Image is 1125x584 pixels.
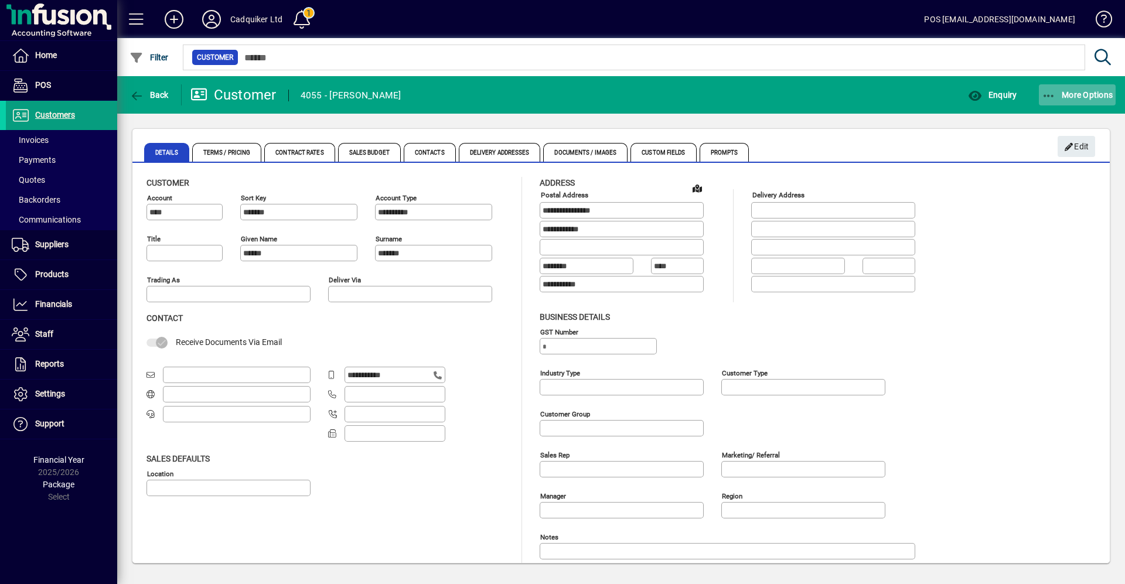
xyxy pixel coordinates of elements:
a: Financials [6,290,117,319]
span: Contacts [404,143,456,162]
a: Payments [6,150,117,170]
a: Suppliers [6,230,117,259]
mat-label: Customer group [540,409,590,418]
span: Contract Rates [264,143,335,162]
a: Support [6,409,117,439]
span: Backorders [12,195,60,204]
a: Products [6,260,117,289]
a: Backorders [6,190,117,210]
a: Knowledge Base [1087,2,1110,40]
a: POS [6,71,117,100]
a: Communications [6,210,117,230]
span: Enquiry [968,90,1017,100]
button: Back [127,84,172,105]
mat-label: Marketing/ Referral [722,450,780,459]
mat-label: Deliver via [329,276,361,284]
mat-label: Notes [540,532,558,541]
span: Payments [12,155,56,165]
mat-label: Location [147,469,173,477]
span: Receive Documents Via Email [176,337,282,347]
span: Details [144,143,189,162]
mat-label: Surname [376,235,402,243]
mat-label: Region [722,491,742,500]
span: Sales defaults [146,454,210,463]
span: Financials [35,299,72,309]
span: Back [129,90,169,100]
span: Reports [35,359,64,368]
span: Filter [129,53,169,62]
button: Enquiry [965,84,1020,105]
span: Contact [146,313,183,323]
span: Customers [35,110,75,119]
a: Home [6,41,117,70]
mat-label: Given name [241,235,277,243]
div: POS [EMAIL_ADDRESS][DOMAIN_NAME] [924,10,1075,29]
span: Home [35,50,57,60]
a: Reports [6,350,117,379]
span: Communications [12,215,81,224]
button: Add [155,9,193,30]
span: Financial Year [33,455,84,465]
button: Filter [127,47,172,68]
mat-label: Sort key [241,194,266,202]
span: Documents / Images [543,143,628,162]
button: Profile [193,9,230,30]
span: Sales Budget [338,143,401,162]
span: Delivery Addresses [459,143,541,162]
mat-label: Title [147,235,161,243]
a: Invoices [6,130,117,150]
span: More Options [1042,90,1113,100]
span: Prompts [700,143,749,162]
mat-label: Customer type [722,368,768,377]
div: Customer [190,86,277,104]
span: Terms / Pricing [192,143,262,162]
a: Quotes [6,170,117,190]
span: Suppliers [35,240,69,249]
span: Edit [1064,137,1089,156]
div: Cadquiker Ltd [230,10,282,29]
mat-label: GST Number [540,327,578,336]
span: Quotes [12,175,45,185]
span: Invoices [12,135,49,145]
span: Business details [540,312,610,322]
button: Edit [1058,136,1095,157]
mat-label: Sales rep [540,450,570,459]
span: Products [35,269,69,279]
mat-label: Account Type [376,194,417,202]
span: Support [35,419,64,428]
span: Package [43,480,74,489]
mat-label: Trading as [147,276,180,284]
app-page-header-button: Back [117,84,182,105]
button: More Options [1039,84,1116,105]
span: Customer [197,52,233,63]
mat-label: Industry type [540,368,580,377]
span: Address [540,178,575,187]
span: Settings [35,389,65,398]
a: Settings [6,380,117,409]
span: Customer [146,178,189,187]
span: Custom Fields [630,143,696,162]
span: Staff [35,329,53,339]
mat-label: Account [147,194,172,202]
div: 4055 - [PERSON_NAME] [301,86,401,105]
mat-label: Manager [540,491,566,500]
span: POS [35,80,51,90]
a: View on map [688,179,707,197]
a: Staff [6,320,117,349]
